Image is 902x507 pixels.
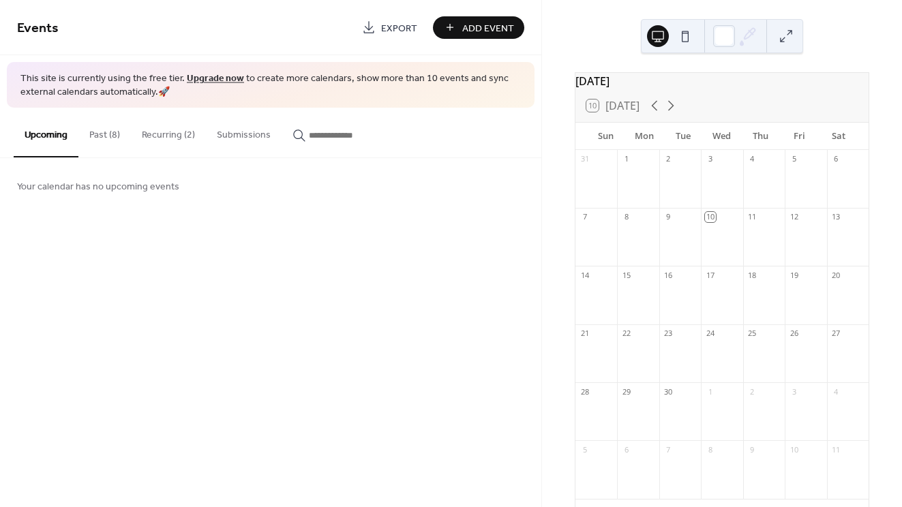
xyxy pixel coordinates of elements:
div: 23 [663,328,674,339]
div: 28 [580,386,590,397]
div: 15 [621,270,631,280]
div: 24 [705,328,715,339]
div: 1 [705,386,715,397]
div: 31 [580,154,590,164]
div: 18 [747,270,757,280]
span: Events [17,15,59,42]
div: 13 [831,212,841,222]
div: 7 [663,444,674,455]
div: 8 [705,444,715,455]
button: Submissions [206,108,282,156]
div: Sat [819,123,858,150]
div: 9 [663,212,674,222]
button: Past (8) [78,108,131,156]
button: Upcoming [14,108,78,157]
div: 6 [831,154,841,164]
div: 30 [663,386,674,397]
div: 6 [621,444,631,455]
div: Sun [586,123,625,150]
div: 1 [621,154,631,164]
div: 17 [705,270,715,280]
div: Wed [702,123,741,150]
div: 16 [663,270,674,280]
div: 14 [580,270,590,280]
div: 11 [747,212,757,222]
div: 10 [705,212,715,222]
a: Upgrade now [187,70,244,88]
a: Export [352,16,427,39]
div: 11 [831,444,841,455]
div: Tue [664,123,703,150]
div: 25 [747,328,757,339]
div: 5 [580,444,590,455]
div: 21 [580,328,590,339]
div: 2 [747,386,757,397]
div: Thu [741,123,780,150]
div: 4 [747,154,757,164]
div: 10 [789,444,799,455]
span: Add Event [462,21,514,35]
span: This site is currently using the free tier. to create more calendars, show more than 10 events an... [20,72,521,99]
span: Your calendar has no upcoming events [17,180,179,194]
div: 2 [663,154,674,164]
div: 26 [789,328,799,339]
div: 20 [831,270,841,280]
button: Add Event [433,16,524,39]
div: 3 [789,386,799,397]
div: 7 [580,212,590,222]
div: 9 [747,444,757,455]
div: 4 [831,386,841,397]
div: 29 [621,386,631,397]
div: 22 [621,328,631,339]
span: Export [381,21,417,35]
div: Mon [625,123,664,150]
div: Fri [780,123,819,150]
div: 19 [789,270,799,280]
div: 8 [621,212,631,222]
div: 27 [831,328,841,339]
div: 3 [705,154,715,164]
div: [DATE] [575,73,869,89]
div: 12 [789,212,799,222]
button: Recurring (2) [131,108,206,156]
div: 5 [789,154,799,164]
